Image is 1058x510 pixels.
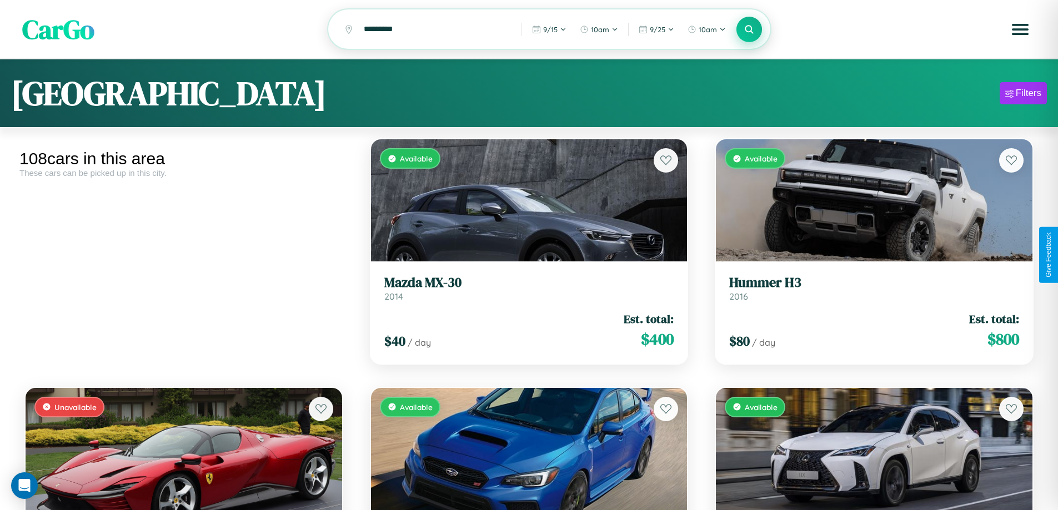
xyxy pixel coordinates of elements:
[633,21,680,38] button: 9/25
[384,275,674,302] a: Mazda MX-302014
[384,332,405,350] span: $ 40
[650,25,665,34] span: 9 / 25
[745,402,778,412] span: Available
[408,337,431,348] span: / day
[574,21,624,38] button: 10am
[19,149,348,168] div: 108 cars in this area
[19,168,348,178] div: These cars can be picked up in this city.
[745,154,778,163] span: Available
[54,402,97,412] span: Unavailable
[729,332,750,350] span: $ 80
[729,275,1019,291] h3: Hummer H3
[969,311,1019,327] span: Est. total:
[682,21,731,38] button: 10am
[22,11,94,48] span: CarGo
[11,472,38,499] div: Open Intercom Messenger
[1016,88,1041,99] div: Filters
[400,402,433,412] span: Available
[641,328,674,350] span: $ 400
[527,21,572,38] button: 9/15
[729,291,748,302] span: 2016
[1000,82,1047,104] button: Filters
[591,25,609,34] span: 10am
[624,311,674,327] span: Est. total:
[987,328,1019,350] span: $ 800
[400,154,433,163] span: Available
[752,337,775,348] span: / day
[729,275,1019,302] a: Hummer H32016
[1005,14,1036,45] button: Open menu
[699,25,717,34] span: 10am
[1045,233,1052,277] div: Give Feedback
[384,291,403,302] span: 2014
[384,275,674,291] h3: Mazda MX-30
[543,25,558,34] span: 9 / 15
[11,70,327,116] h1: [GEOGRAPHIC_DATA]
